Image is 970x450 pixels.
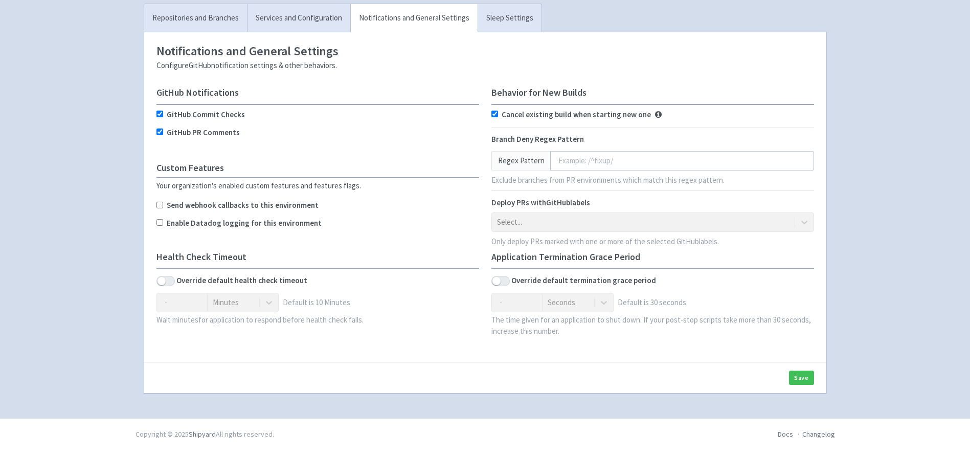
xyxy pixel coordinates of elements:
[156,252,479,262] h4: Health Check Timeout
[491,151,551,170] div: Regex Pattern
[511,275,656,287] b: Override default termination grace period
[778,430,793,439] a: Docs
[350,4,478,32] a: Notifications and General Settings
[283,297,350,309] span: Default is 10 Minutes
[491,293,543,312] input: -
[156,60,814,72] div: Configure GitHub notification settings & other behaviors.
[491,314,814,337] p: The time given for an application to shut down. If your post-stop scripts take more than 30 secon...
[156,314,479,326] p: Wait minutes for application to respond before health check fails.
[167,218,322,229] label: Enable Datadog logging for this environment
[247,4,350,32] a: Services and Configuration
[144,4,247,32] a: Repositories and Branches
[167,200,319,211] label: Send webhook callbacks to this environment
[136,429,274,440] div: Copyright © 2025 All rights reserved.
[491,198,590,207] span: Deploy PRs with GitHub labels
[491,134,584,144] span: Branch Deny Regex Pattern
[491,252,814,262] h4: Application Termination Grace Period
[491,88,814,98] h4: Behavior for New Builds
[156,163,479,173] h4: Custom Features
[491,237,719,246] span: Only deploy PRs marked with one or more of the selected GitHub labels.
[478,4,542,32] a: Sleep Settings
[502,109,651,121] label: Cancel existing build when starting new one
[176,275,307,287] b: Override default health check timeout
[156,88,479,98] h4: GitHub Notifications
[167,109,245,121] label: GitHub Commit Checks
[156,45,814,58] h3: Notifications and General Settings
[156,293,208,312] input: -
[167,127,240,139] label: GitHub PR Comments
[550,151,814,170] input: Example: /^fixup/
[189,430,216,439] a: Shipyard
[156,180,479,192] div: Your organization's enabled custom features and features flags.
[491,175,725,185] span: Exclude branches from PR environments which match this regex pattern.
[618,297,686,309] span: Default is 30 seconds
[789,371,814,385] button: Save
[802,430,835,439] a: Changelog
